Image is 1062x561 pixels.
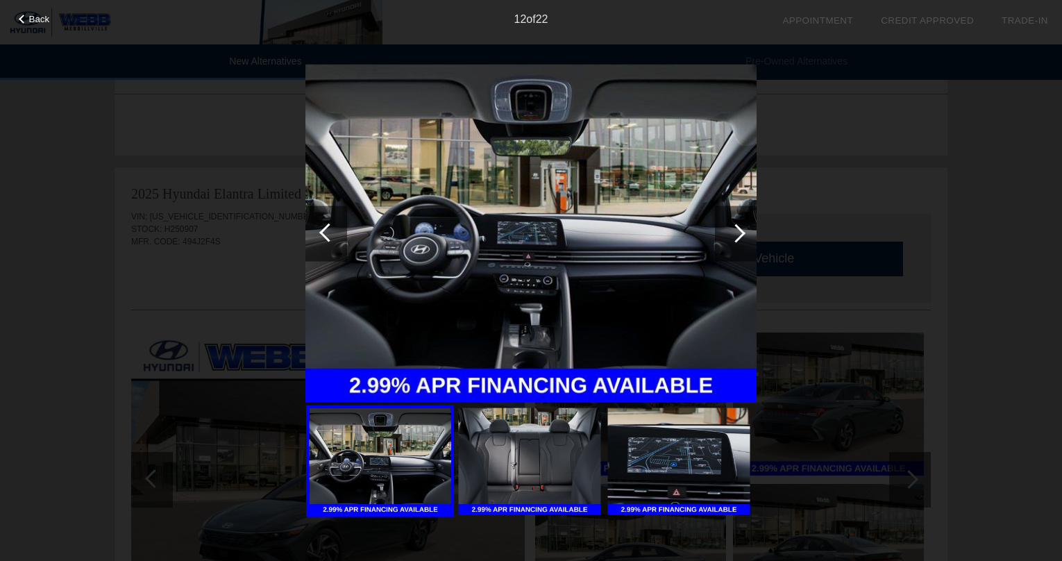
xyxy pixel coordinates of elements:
[607,408,750,515] img: 0a68d5eb-0ed2-471d-876b-bdaf41465aae.jpg
[514,13,527,25] span: 12
[29,14,50,24] span: Back
[881,15,974,26] a: Credit Approved
[458,408,600,515] img: 199f7d2b-7408-4736-a9e7-2f3a4cf549b6.jpg
[782,15,853,26] a: Appointment
[1002,15,1048,26] a: Trade-In
[536,13,548,25] span: 22
[305,64,757,403] img: 89ecc307-071d-4280-9dc4-271531b84f13.jpg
